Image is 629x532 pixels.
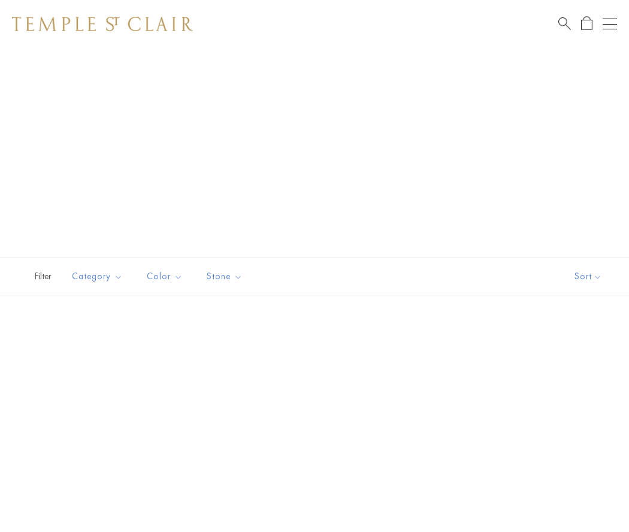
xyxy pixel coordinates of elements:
[201,269,252,284] span: Stone
[138,263,192,290] button: Color
[581,16,592,31] a: Open Shopping Bag
[603,17,617,31] button: Open navigation
[548,258,629,295] button: Show sort by
[198,263,252,290] button: Stone
[12,17,193,31] img: Temple St. Clair
[63,263,132,290] button: Category
[141,269,192,284] span: Color
[66,269,132,284] span: Category
[558,16,571,31] a: Search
